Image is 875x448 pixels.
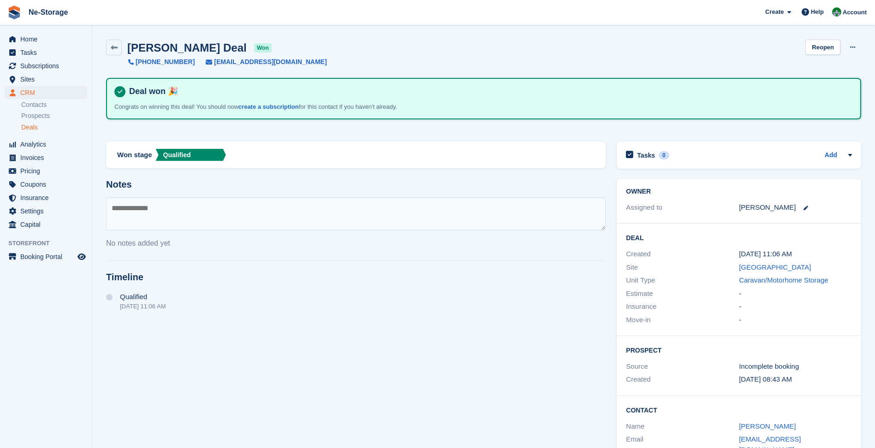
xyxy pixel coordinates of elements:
span: Create [765,7,784,17]
span: Booking Portal [20,250,76,263]
span: Deals [21,123,38,132]
div: Move-in [626,315,739,325]
span: Sites [20,73,76,86]
a: menu [5,205,87,218]
h4: Deal won 🎉 [125,86,853,97]
a: menu [5,33,87,46]
span: Storefront [8,239,92,248]
span: CRM [20,86,76,99]
span: Home [20,33,76,46]
div: Source [626,361,739,372]
div: Unit Type [626,275,739,286]
a: menu [5,86,87,99]
div: Assigned to [626,202,739,213]
a: menu [5,59,87,72]
div: Name [626,421,739,432]
span: Qualified [120,293,147,301]
a: [PERSON_NAME] [739,422,796,430]
span: Settings [20,205,76,218]
a: [GEOGRAPHIC_DATA] [739,263,811,271]
a: menu [5,218,87,231]
a: Contacts [21,100,87,109]
a: Prospects [21,111,87,121]
h2: Tasks [637,151,655,159]
div: - [739,315,852,325]
span: won [254,43,272,53]
span: [PHONE_NUMBER] [136,57,195,67]
div: Insurance [626,301,739,312]
a: Add [825,150,837,161]
div: Created [626,374,739,385]
a: menu [5,250,87,263]
span: Won [117,150,132,160]
a: menu [5,191,87,204]
div: [DATE] 11:06 AM [739,249,852,259]
a: Caravan/Motorhome Storage [739,276,828,284]
span: Coupons [20,178,76,191]
div: Estimate [626,289,739,299]
a: menu [5,138,87,151]
span: Account [843,8,867,17]
h2: Notes [106,179,606,190]
div: - [739,301,852,312]
div: 0 [659,151,669,159]
a: Preview store [76,251,87,262]
span: Insurance [20,191,76,204]
p: Congrats on winning this deal! You should now for this contact if you haven't already. [114,102,437,112]
a: menu [5,151,87,164]
span: Tasks [20,46,76,59]
div: Site [626,262,739,273]
span: Subscriptions [20,59,76,72]
a: Ne-Storage [25,5,71,20]
h2: Owner [626,188,852,195]
a: menu [5,165,87,177]
a: menu [5,73,87,86]
img: stora-icon-8386f47178a22dfd0bd8f6a31ec36ba5ce8667c1dd55bd0f319d3a0aa187defe.svg [7,6,21,19]
div: [DATE] 11:06 AM [120,303,166,310]
a: create a subscription [238,103,299,110]
div: Created [626,249,739,259]
span: No notes added yet [106,239,170,247]
a: Deals [21,123,87,132]
img: Charlotte Nesbitt [832,7,841,17]
div: [PERSON_NAME] [739,202,796,213]
a: menu [5,178,87,191]
span: Capital [20,218,76,231]
div: Incomplete booking [739,361,852,372]
h2: Timeline [106,272,606,283]
div: - [739,289,852,299]
span: stage [134,150,152,160]
a: [PHONE_NUMBER] [128,57,195,67]
span: Prospects [21,112,50,120]
div: [DATE] 08:43 AM [739,374,852,385]
span: Help [811,7,824,17]
a: [EMAIL_ADDRESS][DOMAIN_NAME] [195,57,327,67]
h2: Contact [626,405,852,414]
span: Invoices [20,151,76,164]
div: Qualified [163,150,191,160]
h2: Deal [626,233,852,242]
span: Pricing [20,165,76,177]
span: Analytics [20,138,76,151]
h2: Prospect [626,345,852,354]
a: Reopen [805,40,840,55]
span: [EMAIL_ADDRESS][DOMAIN_NAME] [214,57,327,67]
a: menu [5,46,87,59]
h2: [PERSON_NAME] Deal [127,41,247,54]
